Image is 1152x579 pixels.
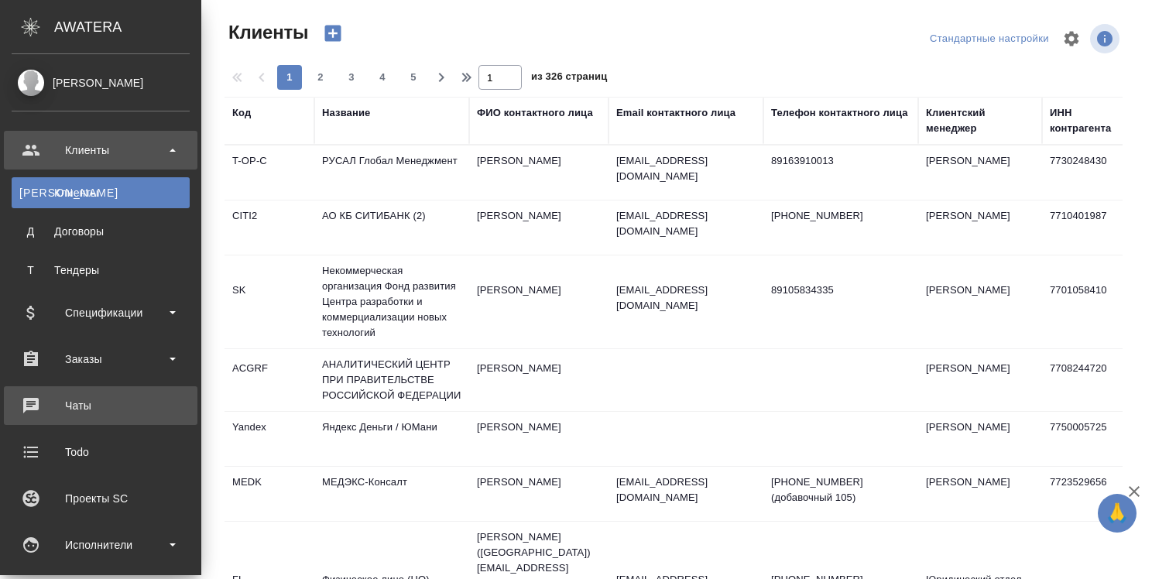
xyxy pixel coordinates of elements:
[616,283,756,313] p: [EMAIL_ADDRESS][DOMAIN_NAME]
[771,283,910,298] p: 89105834335
[314,412,469,466] td: Яндекс Деньги / ЮМани
[308,70,333,85] span: 2
[314,349,469,411] td: АНАЛИТИЧЕСКИЙ ЦЕНТР ПРИ ПРАВИТЕЛЬСТВЕ РОССИЙСКОЙ ФЕДЕРАЦИИ
[339,70,364,85] span: 3
[918,353,1042,407] td: [PERSON_NAME]
[225,467,314,521] td: MEDK
[469,146,609,200] td: [PERSON_NAME]
[1042,412,1132,466] td: 7750005725
[225,275,314,329] td: SK
[926,27,1053,51] div: split button
[225,412,314,466] td: Yandex
[1042,200,1132,255] td: 7710401987
[1042,353,1132,407] td: 7708244720
[314,255,469,348] td: Некоммерческая организация Фонд развития Центра разработки и коммерциализации новых технологий
[12,177,190,208] a: [PERSON_NAME]Клиенты
[469,200,609,255] td: [PERSON_NAME]
[918,412,1042,466] td: [PERSON_NAME]
[469,412,609,466] td: [PERSON_NAME]
[918,146,1042,200] td: [PERSON_NAME]
[12,216,190,247] a: ДДоговоры
[616,153,756,184] p: [EMAIL_ADDRESS][DOMAIN_NAME]
[12,74,190,91] div: [PERSON_NAME]
[926,105,1034,136] div: Клиентский менеджер
[469,353,609,407] td: [PERSON_NAME]
[1104,497,1130,529] span: 🙏
[918,200,1042,255] td: [PERSON_NAME]
[54,12,201,43] div: AWATERA
[771,208,910,224] p: [PHONE_NUMBER]
[1098,494,1137,533] button: 🙏
[1042,467,1132,521] td: 7723529656
[616,105,735,121] div: Email контактного лица
[19,185,182,200] div: Клиенты
[918,275,1042,329] td: [PERSON_NAME]
[918,467,1042,521] td: [PERSON_NAME]
[225,20,308,45] span: Клиенты
[1053,20,1090,57] span: Настроить таблицу
[1042,146,1132,200] td: 7730248430
[12,440,190,464] div: Todo
[4,479,197,518] a: Проекты SC
[469,275,609,329] td: [PERSON_NAME]
[314,200,469,255] td: АО КБ СИТИБАНК (2)
[1090,24,1123,53] span: Посмотреть информацию
[12,533,190,557] div: Исполнители
[12,301,190,324] div: Спецификации
[12,394,190,417] div: Чаты
[12,487,190,510] div: Проекты SC
[401,65,426,90] button: 5
[370,70,395,85] span: 4
[12,255,190,286] a: ТТендеры
[616,208,756,239] p: [EMAIL_ADDRESS][DOMAIN_NAME]
[308,65,333,90] button: 2
[232,105,251,121] div: Код
[4,433,197,471] a: Todo
[339,65,364,90] button: 3
[225,200,314,255] td: CITI2
[1042,275,1132,329] td: 7701058410
[370,65,395,90] button: 4
[4,386,197,425] a: Чаты
[314,467,469,521] td: МЕДЭКС-Консалт
[469,467,609,521] td: [PERSON_NAME]
[401,70,426,85] span: 5
[314,146,469,200] td: РУСАЛ Глобал Менеджмент
[19,262,182,278] div: Тендеры
[771,475,910,505] p: [PHONE_NUMBER] (добавочный 105)
[225,353,314,407] td: ACGRF
[771,153,910,169] p: 89163910013
[531,67,607,90] span: из 326 страниц
[477,105,593,121] div: ФИО контактного лица
[322,105,370,121] div: Название
[225,146,314,200] td: T-OP-C
[314,20,351,46] button: Создать
[1050,105,1124,136] div: ИНН контрагента
[19,224,182,239] div: Договоры
[616,475,756,505] p: [EMAIL_ADDRESS][DOMAIN_NAME]
[12,348,190,371] div: Заказы
[771,105,908,121] div: Телефон контактного лица
[12,139,190,162] div: Клиенты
